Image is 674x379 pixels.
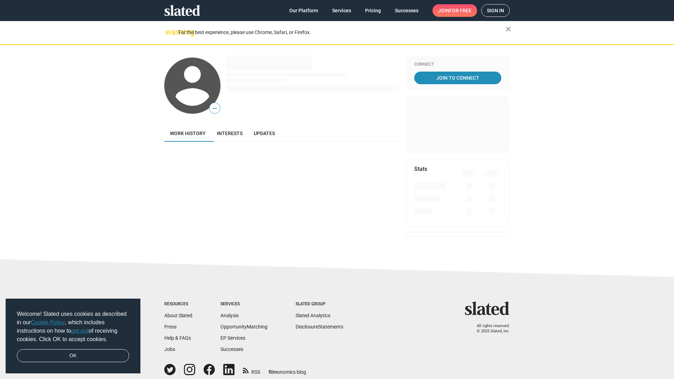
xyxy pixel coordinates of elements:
[254,131,275,136] span: Updates
[178,28,505,37] div: For the best experience, please use Chrome, Safari, or Firefox.
[17,310,129,344] span: Welcome! Slated uses cookies as described in our , which includes instructions on how to of recei...
[220,313,239,318] a: Analysis
[170,131,206,136] span: Work history
[220,301,267,307] div: Services
[269,363,306,375] a: filmonomics blog
[296,313,330,318] a: Slated Analytics
[289,4,318,17] span: Our Platform
[269,369,277,375] span: film
[6,299,140,374] div: cookieconsent
[332,4,351,17] span: Services
[449,4,471,17] span: for free
[211,125,248,142] a: Interests
[487,5,504,16] span: Sign in
[165,28,173,36] mat-icon: warning
[416,72,500,84] span: Join To Connect
[164,324,177,330] a: Press
[243,365,260,375] a: RSS
[284,4,324,17] a: Our Platform
[220,346,243,352] a: Successes
[481,4,510,17] a: Sign in
[365,4,381,17] span: Pricing
[248,125,280,142] a: Updates
[220,324,267,330] a: OpportunityMatching
[438,4,471,17] span: Join
[432,4,477,17] a: Joinfor free
[359,4,386,17] a: Pricing
[326,4,357,17] a: Services
[395,4,418,17] span: Successes
[296,301,343,307] div: Slated Group
[164,346,175,352] a: Jobs
[217,131,243,136] span: Interests
[164,313,192,318] a: About Slated
[389,4,424,17] a: Successes
[17,349,129,363] a: dismiss cookie message
[164,301,192,307] div: Resources
[31,319,65,325] a: Cookie Policy
[504,25,513,33] mat-icon: close
[414,72,501,84] a: Join To Connect
[414,62,501,67] div: Connect
[296,324,343,330] a: DisclosureStatements
[220,335,245,341] a: EP Services
[469,324,510,334] p: All rights reserved. © 2025 Slated, Inc.
[414,165,427,173] mat-card-title: Stats
[71,328,89,334] a: opt-out
[210,104,220,113] span: —
[164,335,191,341] a: Help & FAQs
[164,125,211,142] a: Work history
